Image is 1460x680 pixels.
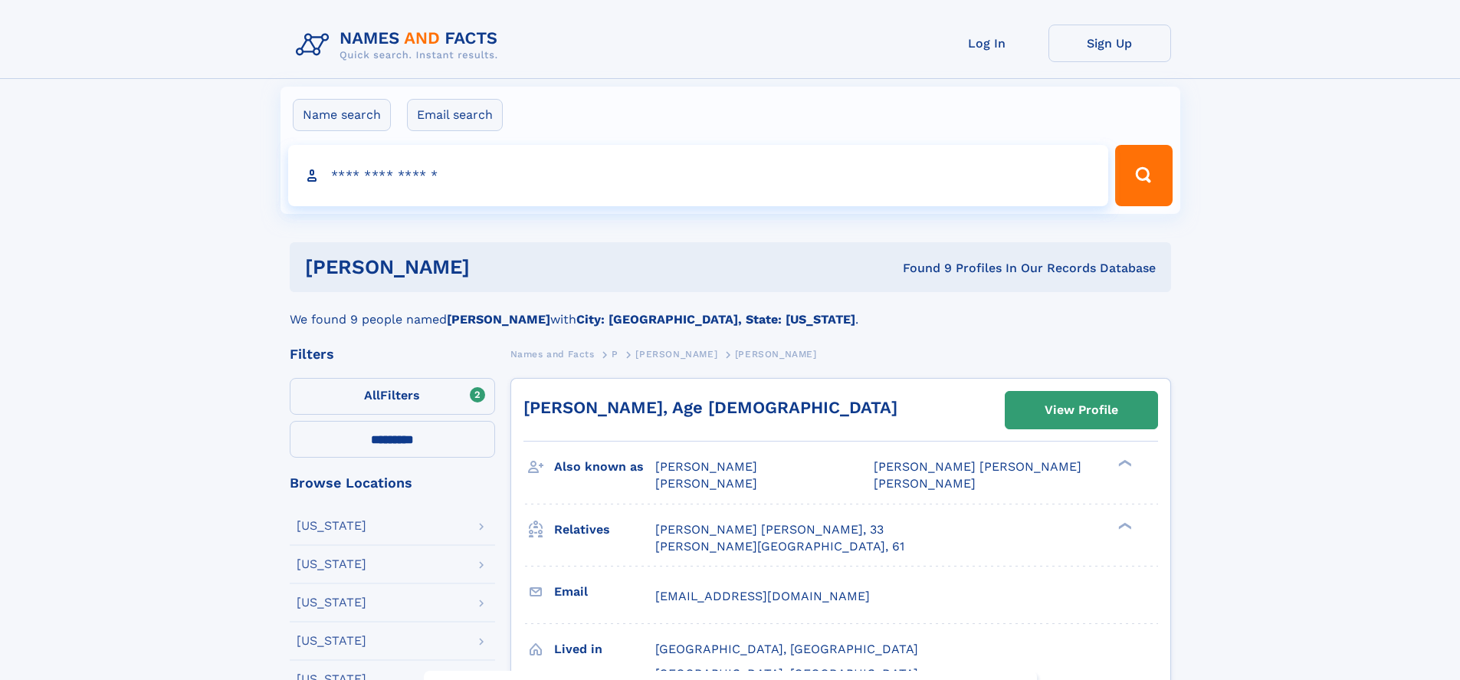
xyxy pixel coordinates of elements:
label: Filters [290,378,495,415]
h1: [PERSON_NAME] [305,258,687,277]
div: View Profile [1045,393,1118,428]
div: Browse Locations [290,476,495,490]
div: ❯ [1114,521,1133,531]
label: Email search [407,99,503,131]
div: Filters [290,347,495,361]
span: [PERSON_NAME] [874,476,976,491]
div: [US_STATE] [297,635,366,647]
span: All [364,388,380,402]
span: [GEOGRAPHIC_DATA], [GEOGRAPHIC_DATA] [655,642,918,656]
b: [PERSON_NAME] [447,312,550,327]
a: [PERSON_NAME] [635,344,717,363]
h3: Also known as [554,454,655,480]
span: [PERSON_NAME] [735,349,817,360]
h3: Email [554,579,655,605]
a: View Profile [1006,392,1157,429]
button: Search Button [1115,145,1172,206]
label: Name search [293,99,391,131]
a: [PERSON_NAME], Age [DEMOGRAPHIC_DATA] [523,398,897,417]
span: P [612,349,618,360]
div: [US_STATE] [297,558,366,570]
a: Names and Facts [510,344,595,363]
h3: Lived in [554,636,655,662]
span: [PERSON_NAME] [655,459,757,474]
span: [PERSON_NAME] [635,349,717,360]
div: [US_STATE] [297,596,366,609]
a: Sign Up [1048,25,1171,62]
div: ❯ [1114,458,1133,468]
a: [PERSON_NAME][GEOGRAPHIC_DATA], 61 [655,538,904,555]
input: search input [288,145,1109,206]
div: [US_STATE] [297,520,366,532]
a: Log In [926,25,1048,62]
a: [PERSON_NAME] [PERSON_NAME], 33 [655,521,884,538]
span: [PERSON_NAME] [655,476,757,491]
span: [PERSON_NAME] [PERSON_NAME] [874,459,1081,474]
div: We found 9 people named with . [290,292,1171,329]
b: City: [GEOGRAPHIC_DATA], State: [US_STATE] [576,312,855,327]
div: Found 9 Profiles In Our Records Database [686,260,1156,277]
span: [EMAIL_ADDRESS][DOMAIN_NAME] [655,589,870,603]
a: P [612,344,618,363]
img: Logo Names and Facts [290,25,510,66]
h3: Relatives [554,517,655,543]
